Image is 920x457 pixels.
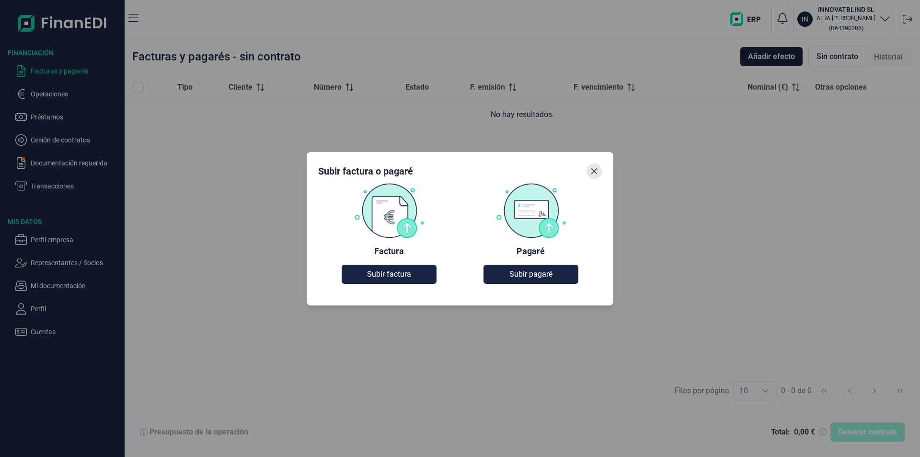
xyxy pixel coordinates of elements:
[483,265,578,284] button: Subir pagaré
[374,246,404,257] div: Factura
[517,246,545,257] div: Pagaré
[342,265,436,284] button: Subir factura
[318,164,413,178] div: Subir factura o pagaré
[354,183,425,238] img: Factura
[495,183,566,238] img: Pagaré
[509,269,552,280] span: Subir pagaré
[367,269,411,280] span: Subir factura
[586,164,602,179] button: Close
